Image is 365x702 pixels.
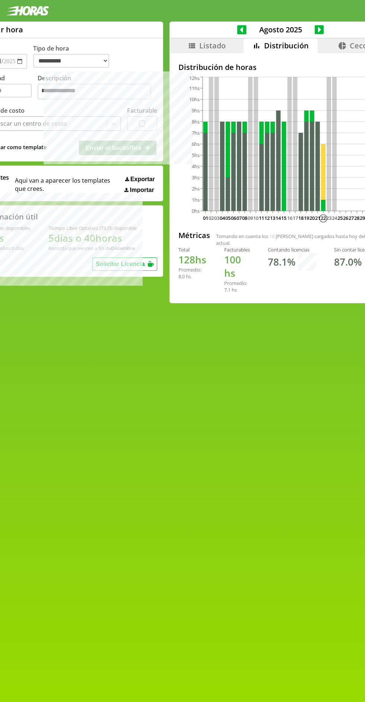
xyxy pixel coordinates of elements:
[264,41,309,51] span: Distribución
[231,215,236,221] text: 06
[48,231,137,245] h1: 5 días o 40 horas
[192,163,200,170] tspan: 4hs
[224,286,231,293] span: 7.1
[178,273,185,280] span: 8.0
[326,215,331,221] text: 23
[315,215,320,221] text: 21
[127,106,157,115] label: Facturable
[111,245,135,251] b: Diciembre
[224,253,241,266] span: 100
[178,266,206,280] div: Promedio: hs
[192,174,200,181] tspan: 3hs
[253,215,258,221] text: 10
[349,215,354,221] text: 27
[178,246,206,253] div: Total
[355,215,360,221] text: 28
[304,215,309,221] text: 19
[225,215,231,221] text: 05
[192,129,200,136] tspan: 7hs
[293,215,298,221] text: 17
[237,215,242,221] text: 07
[259,215,264,221] text: 11
[224,280,250,293] div: Promedio: hs
[224,253,250,280] h1: hs
[270,215,276,221] text: 13
[224,246,250,253] div: Facturables
[192,152,200,158] tspan: 5hs
[48,245,137,251] div: Recordá que vencen a fin de
[33,54,109,68] select: Tipo de hora
[343,215,348,221] text: 26
[6,6,49,16] img: logotipo
[242,215,247,221] text: 08
[130,187,154,193] span: Importar
[334,255,362,269] h1: 87.0 %
[199,41,226,51] span: Listado
[192,196,200,203] tspan: 1hs
[192,208,200,214] tspan: 0hs
[189,96,200,103] tspan: 10hs
[33,44,115,69] label: Tipo de hora
[189,85,200,92] tspan: 11hs
[214,215,219,221] text: 03
[178,230,210,240] h2: Métricas
[192,141,200,147] tspan: 6hs
[178,253,195,266] span: 128
[337,215,343,221] text: 25
[268,255,295,269] h1: 78.1 %
[248,215,253,221] text: 09
[269,233,274,240] span: 16
[92,257,157,271] button: Solicitar Licencia
[178,253,206,266] h1: hs
[192,118,200,125] tspan: 8hs
[321,215,326,221] text: 22
[332,215,337,221] text: 24
[220,215,225,221] text: 04
[15,173,120,193] span: Aqui van a aparecer los templates que crees.
[282,215,287,221] text: 15
[276,215,282,221] text: 14
[189,75,200,82] tspan: 12hs
[209,215,214,221] text: 02
[96,261,145,267] span: Solicitar Licencia
[247,25,315,35] span: Agosto 2025
[38,84,151,99] textarea: Descripción
[192,185,200,192] tspan: 2hs
[48,225,137,231] div: Tiempo Libre Optativo (TiLO) disponible
[287,215,292,221] text: 16
[268,246,316,253] div: Contando licencias
[130,176,155,183] span: Exportar
[265,215,270,221] text: 12
[298,215,304,221] text: 18
[123,176,157,183] button: Exportar
[203,215,208,221] text: 01
[310,215,315,221] text: 20
[192,107,200,114] tspan: 9hs
[38,74,157,101] label: Descripción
